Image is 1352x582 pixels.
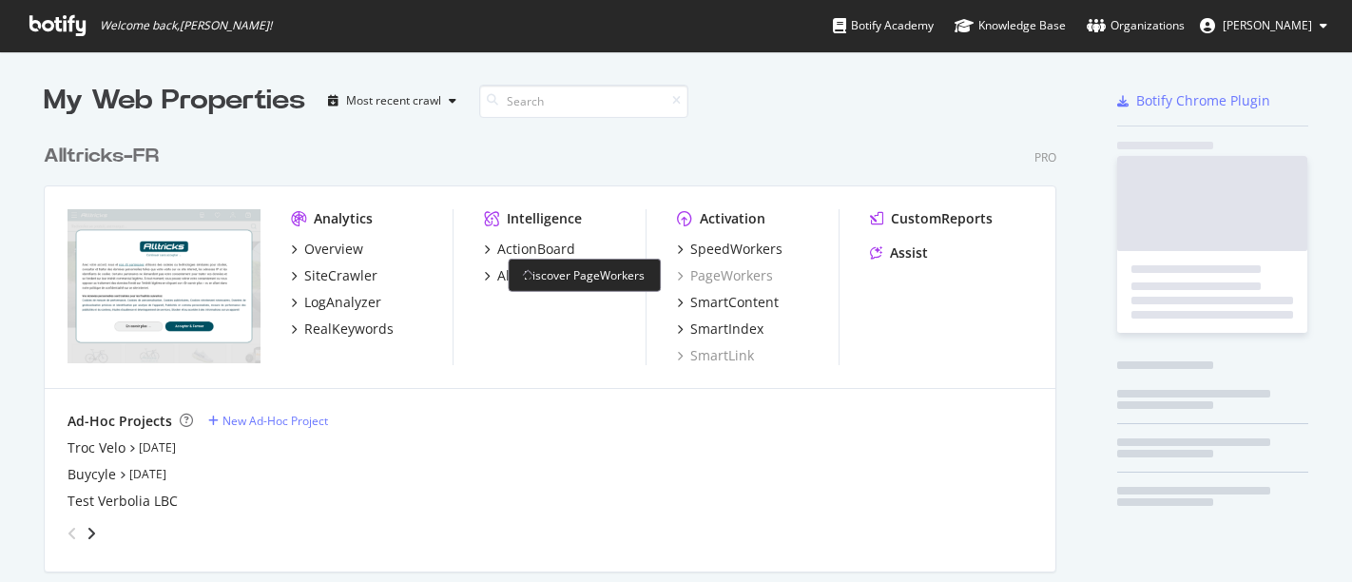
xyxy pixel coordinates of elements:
[68,412,172,431] div: Ad-Hoc Projects
[291,293,381,312] a: LogAnalyzer
[60,518,85,549] div: angle-left
[870,209,993,228] a: CustomReports
[484,266,563,285] a: AlertPanel
[68,209,261,363] img: alltricks.fr
[291,240,363,259] a: Overview
[85,524,98,543] div: angle-right
[497,266,563,285] div: AlertPanel
[320,86,464,116] button: Most recent crawl
[479,85,688,118] input: Search
[690,320,763,339] div: SmartIndex
[304,293,381,312] div: LogAnalyzer
[484,240,575,259] a: ActionBoard
[690,240,782,259] div: SpeedWorkers
[1185,10,1342,41] button: [PERSON_NAME]
[1034,149,1056,165] div: Pro
[304,240,363,259] div: Overview
[129,466,166,482] a: [DATE]
[507,209,582,228] div: Intelligence
[891,209,993,228] div: CustomReports
[1223,17,1312,33] span: Cousseau Victor
[700,209,765,228] div: Activation
[314,209,373,228] div: Analytics
[497,240,575,259] div: ActionBoard
[870,243,928,262] a: Assist
[68,465,116,484] a: Buycyle
[291,320,394,339] a: RealKeywords
[890,243,928,262] div: Assist
[44,82,305,120] div: My Web Properties
[346,95,441,107] div: Most recent crawl
[955,16,1066,35] div: Knowledge Base
[677,266,773,285] a: PageWorkers
[304,266,377,285] div: SiteCrawler
[44,143,159,170] div: Alltricks-FR
[222,413,328,429] div: New Ad-Hoc Project
[1087,16,1185,35] div: Organizations
[291,266,377,285] a: SiteCrawler
[44,143,166,170] a: Alltricks-FR
[677,346,754,365] a: SmartLink
[677,320,763,339] a: SmartIndex
[833,16,934,35] div: Botify Academy
[304,320,394,339] div: RealKeywords
[690,293,779,312] div: SmartContent
[139,439,176,456] a: [DATE]
[68,492,178,511] a: Test Verbolia LBC
[208,413,328,429] a: New Ad-Hoc Project
[508,259,661,292] div: Discover PageWorkers
[677,240,782,259] a: SpeedWorkers
[677,293,779,312] a: SmartContent
[68,438,126,457] a: Troc Velo
[1136,91,1270,110] div: Botify Chrome Plugin
[100,18,272,33] span: Welcome back, [PERSON_NAME] !
[1117,91,1270,110] a: Botify Chrome Plugin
